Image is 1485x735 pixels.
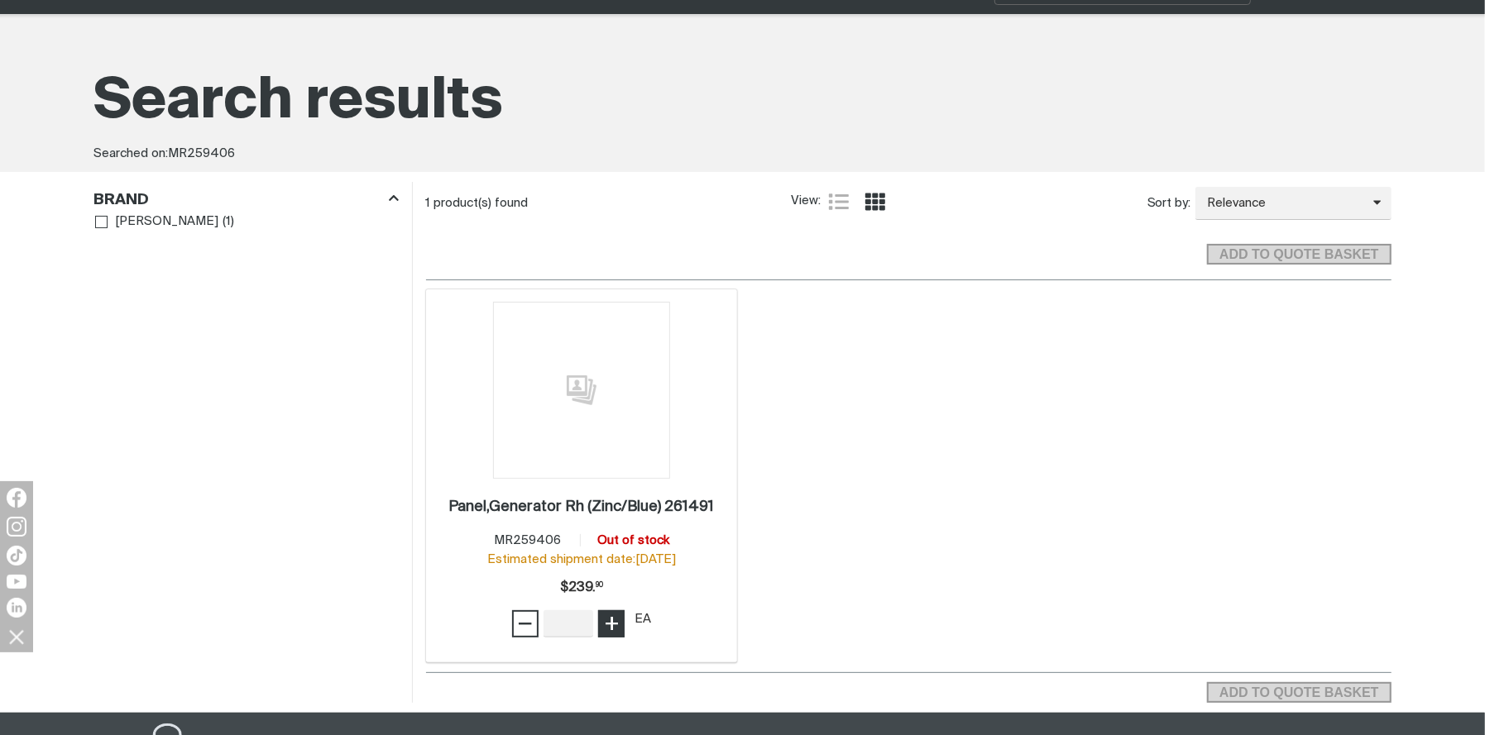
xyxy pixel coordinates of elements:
section: Add to cart control [426,225,1392,270]
img: Facebook [7,488,26,508]
span: Relevance [1195,194,1373,213]
span: Out of stock [597,534,669,546]
span: + [604,609,620,637]
span: ADD TO QUOTE BASKET [1209,244,1389,265]
a: [PERSON_NAME] [95,211,219,233]
h1: Search results [94,65,1392,139]
sup: 90 [596,582,603,589]
div: Brand [94,189,399,211]
span: Sort by: [1147,194,1191,213]
ul: Brand [95,211,398,233]
button: Add selected products to the shopping cart [1207,244,1391,265]
span: $239. [560,571,603,604]
span: Estimated shipment date: [DATE] [487,553,676,566]
a: List view [829,192,849,212]
h2: Panel,Generator Rh (Zinc/Blue) 261491 [448,499,714,514]
button: Add selected products to the shopping cart [1207,682,1391,704]
div: Searched on: [94,145,1392,164]
span: [PERSON_NAME] [115,212,218,231]
div: EA [635,610,651,629]
h3: Brand [94,191,150,210]
img: LinkedIn [7,598,26,618]
span: − [518,609,534,637]
span: ADD TO QUOTE BASKET [1209,682,1389,704]
img: No image for this product [493,302,670,479]
div: 1 [426,195,791,212]
span: MR259406 [169,147,236,160]
span: View: [791,192,821,211]
img: YouTube [7,575,26,589]
a: Panel,Generator Rh (Zinc/Blue) 261491 [448,498,714,517]
span: MR259406 [494,534,561,546]
span: product(s) found [434,197,529,209]
section: Add to cart control [1207,677,1391,704]
section: Product list controls [426,182,1392,224]
aside: Filters [94,182,399,234]
img: hide socials [2,623,31,651]
img: TikTok [7,546,26,566]
div: Price [560,571,603,604]
img: Instagram [7,517,26,537]
span: ( 1 ) [223,212,234,231]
